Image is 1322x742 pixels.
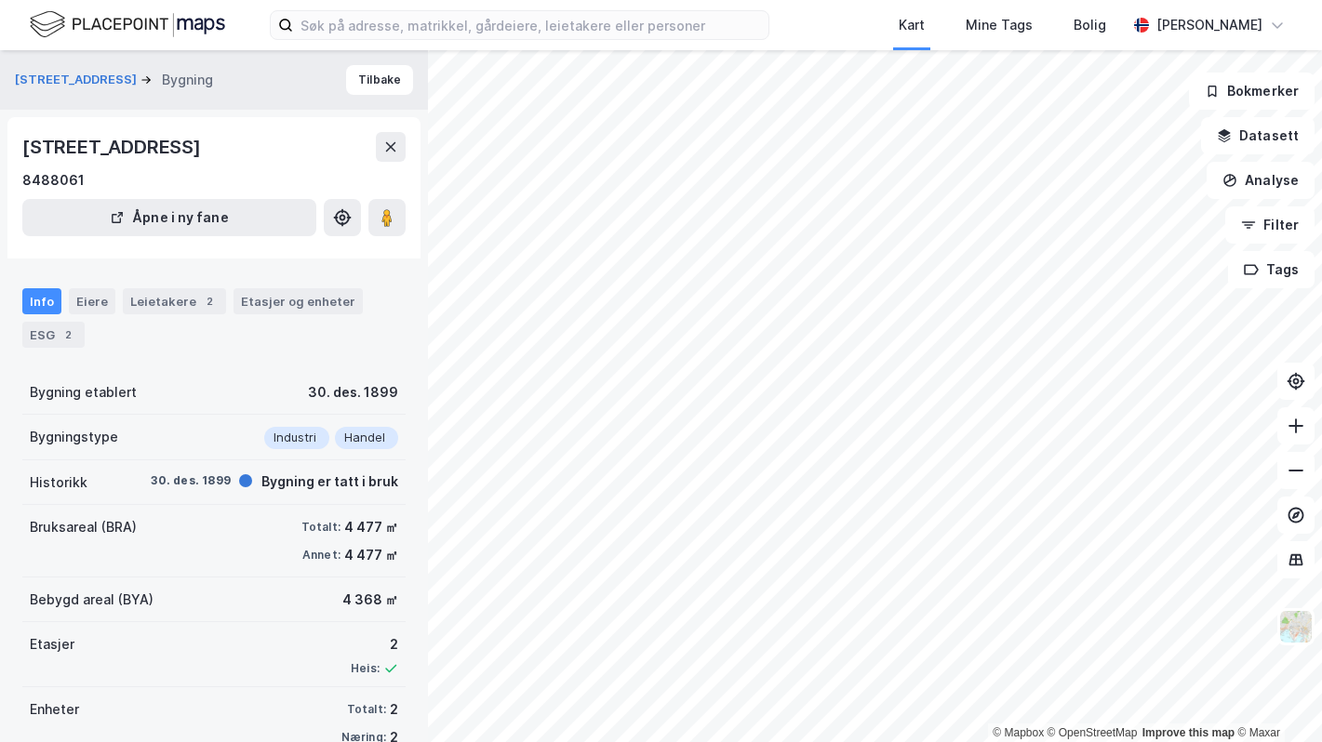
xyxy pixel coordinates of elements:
[30,698,79,721] div: Enheter
[22,132,205,162] div: [STREET_ADDRESS]
[1278,609,1314,644] img: Z
[30,589,154,611] div: Bebygd areal (BYA)
[351,661,380,676] div: Heis:
[69,288,115,314] div: Eiere
[344,544,398,566] div: 4 477 ㎡
[346,65,413,95] button: Tilbake
[1048,726,1138,739] a: OpenStreetMap
[162,69,213,91] div: Bygning
[30,8,225,41] img: logo.f888ab2527a4732fd821a326f86c7f29.svg
[30,471,87,494] div: Historikk
[1189,73,1315,110] button: Bokmerker
[351,633,398,656] div: 2
[342,589,398,611] div: 4 368 ㎡
[1074,14,1106,36] div: Bolig
[302,548,341,563] div: Annet:
[30,633,74,656] div: Etasjer
[347,702,386,717] div: Totalt:
[123,288,226,314] div: Leietakere
[1225,206,1315,244] button: Filter
[22,169,85,192] div: 8488061
[293,11,768,39] input: Søk på adresse, matrikkel, gårdeiere, leietakere eller personer
[993,726,1044,739] a: Mapbox
[30,516,137,538] div: Bruksareal (BRA)
[30,426,118,448] div: Bygningstype
[30,381,137,404] div: Bygning etablert
[966,14,1033,36] div: Mine Tags
[308,381,398,404] div: 30. des. 1899
[22,322,85,348] div: ESG
[390,698,398,721] div: 2
[22,199,316,236] button: Åpne i ny fane
[344,516,398,538] div: 4 477 ㎡
[200,292,219,311] div: 2
[1228,251,1315,288] button: Tags
[59,325,77,344] div: 2
[241,293,355,310] div: Etasjer og enheter
[1156,14,1262,36] div: [PERSON_NAME]
[899,14,925,36] div: Kart
[261,470,398,493] div: Bygning er tatt i bruk
[1229,653,1322,742] iframe: Chat Widget
[1207,162,1315,199] button: Analyse
[1201,117,1315,154] button: Datasett
[15,71,140,89] button: [STREET_ADDRESS]
[1229,653,1322,742] div: Kontrollprogram for chat
[301,520,341,535] div: Totalt:
[1142,726,1235,739] a: Improve this map
[22,288,61,314] div: Info
[151,472,231,489] div: 30. des. 1899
